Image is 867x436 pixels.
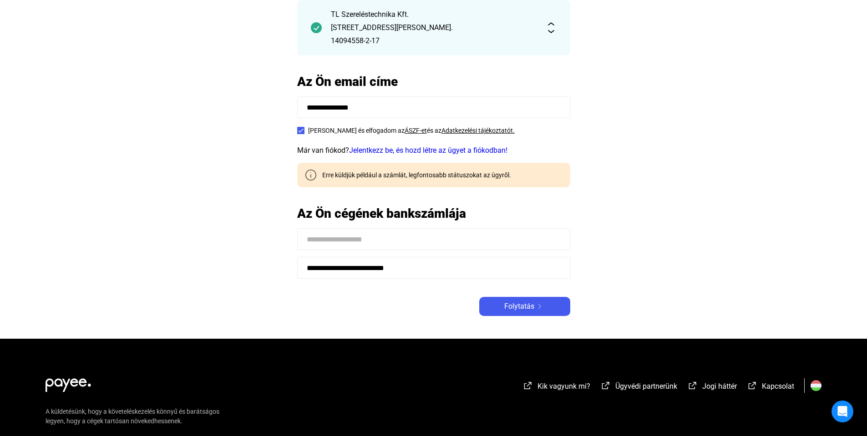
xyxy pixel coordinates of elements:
img: external-link-white [687,381,698,390]
a: Jelentkezz be, és hozd létre az ügyet a fiókodban! [349,146,507,155]
div: [STREET_ADDRESS][PERSON_NAME]. [331,22,537,33]
img: HU.svg [811,380,821,391]
a: external-link-whiteKapcsolat [747,383,794,392]
span: Jogi háttér [702,382,737,391]
a: external-link-whiteKik vagyunk mi? [522,383,590,392]
a: ÁSZF-et [405,127,427,134]
h2: Az Ön email címe [297,74,570,90]
img: external-link-white [522,381,533,390]
a: external-link-whiteÜgyvédi partnerünk [600,383,677,392]
img: external-link-white [600,381,611,390]
img: white-payee-white-dot.svg [46,373,91,392]
span: [PERSON_NAME] és elfogadom az [308,127,405,134]
img: expand [546,22,557,33]
div: TL Szereléstechnika Kft. [331,9,537,20]
button: Folytatásarrow-right-white [479,297,570,316]
a: Adatkezelési tájékoztatót. [441,127,515,134]
a: external-link-whiteJogi háttér [687,383,737,392]
img: arrow-right-white [534,304,545,309]
img: checkmark-darker-green-circle [311,22,322,33]
div: Már van fiókod? [297,145,570,156]
span: Ügyvédi partnerünk [615,382,677,391]
span: Folytatás [504,301,534,312]
div: Erre küldjük például a számlát, legfontosabb státuszokat az ügyről. [315,170,511,180]
span: Kapcsolat [762,382,794,391]
h2: Az Ön cégének bankszámlája [297,205,570,221]
span: és az [427,127,441,134]
span: Kik vagyunk mi? [537,382,590,391]
img: info-grey-outline [305,170,316,180]
div: Open Intercom Messenger [832,401,853,422]
div: 14094558-2-17 [331,35,537,46]
img: external-link-white [747,381,758,390]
